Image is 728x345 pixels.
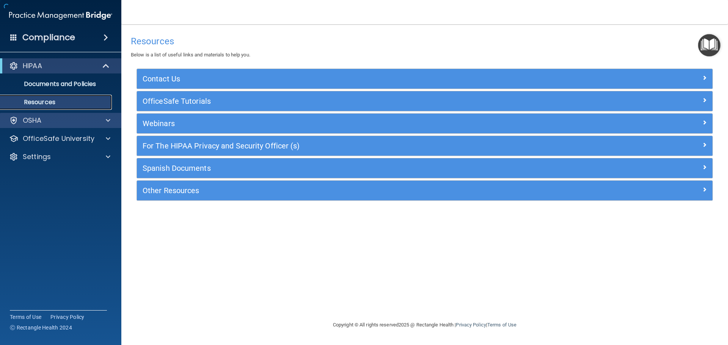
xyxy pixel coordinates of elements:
[23,61,42,70] p: HIPAA
[143,117,707,130] a: Webinars
[9,61,110,70] a: HIPAA
[9,134,110,143] a: OfficeSafe University
[698,34,720,56] button: Open Resource Center
[143,73,707,85] a: Contact Us
[487,322,516,328] a: Terms of Use
[131,52,250,58] span: Below is a list of useful links and materials to help you.
[286,313,563,337] div: Copyright © All rights reserved 2025 @ Rectangle Health | |
[143,140,707,152] a: For The HIPAA Privacy and Security Officer (s)
[5,80,108,88] p: Documents and Policies
[143,164,563,172] h5: Spanish Documents
[10,313,41,321] a: Terms of Use
[143,162,707,174] a: Spanish Documents
[23,116,42,125] p: OSHA
[143,142,563,150] h5: For The HIPAA Privacy and Security Officer (s)
[9,8,112,23] img: PMB logo
[9,152,110,161] a: Settings
[131,36,719,46] h4: Resources
[5,98,108,106] p: Resources
[143,186,563,195] h5: Other Resources
[143,119,563,128] h5: Webinars
[50,313,85,321] a: Privacy Policy
[143,97,563,105] h5: OfficeSafe Tutorials
[456,322,486,328] a: Privacy Policy
[143,95,707,107] a: OfficeSafe Tutorials
[23,134,94,143] p: OfficeSafe University
[23,152,51,161] p: Settings
[143,75,563,83] h5: Contact Us
[22,32,75,43] h4: Compliance
[143,184,707,197] a: Other Resources
[10,324,72,331] span: Ⓒ Rectangle Health 2024
[9,116,110,125] a: OSHA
